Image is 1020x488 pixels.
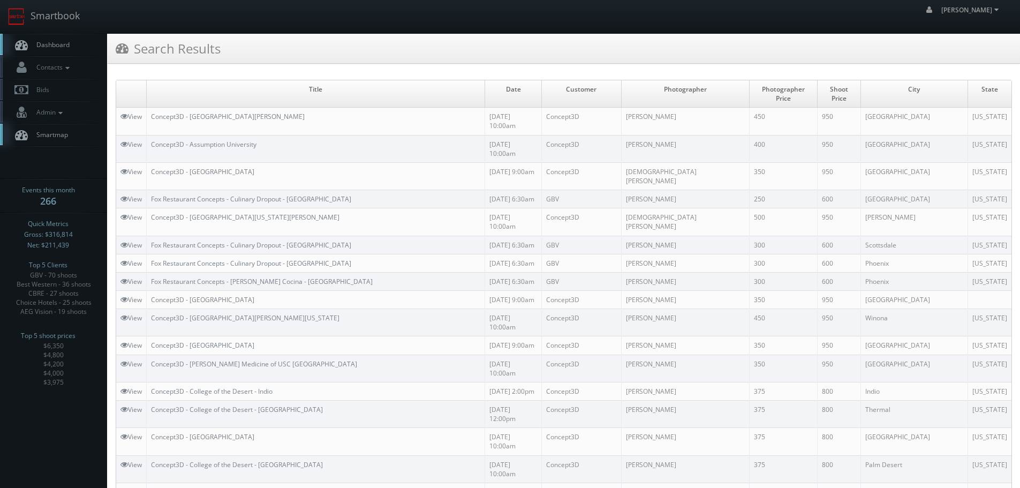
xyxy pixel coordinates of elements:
span: Gross: $316,814 [24,229,73,240]
td: Concept3D [542,336,621,355]
td: 350 [749,355,817,382]
a: Fox Restaurant Concepts - Culinary Dropout - [GEOGRAPHIC_DATA] [151,194,351,204]
td: 600 [817,254,860,272]
span: Dashboard [31,40,70,49]
td: [DATE] 2:00pm [485,382,541,400]
a: View [120,432,142,441]
td: GBV [542,254,621,272]
td: Concept3D [542,309,621,336]
td: [US_STATE] [968,355,1011,382]
td: [GEOGRAPHIC_DATA] [860,290,968,309]
td: 950 [817,208,860,236]
strong: 266 [40,194,56,207]
td: 600 [817,272,860,290]
td: 350 [749,162,817,190]
td: City [860,80,968,108]
a: Concept3D - [GEOGRAPHIC_DATA] [151,295,254,304]
a: Fox Restaurant Concepts - [PERSON_NAME] Cocina - [GEOGRAPHIC_DATA] [151,277,373,286]
td: [GEOGRAPHIC_DATA] [860,428,968,455]
td: [DATE] 10:00am [485,108,541,135]
td: [PERSON_NAME] [621,382,749,400]
td: Phoenix [860,254,968,272]
a: View [120,295,142,304]
a: View [120,277,142,286]
td: Concept3D [542,208,621,236]
td: 950 [817,135,860,162]
h3: Search Results [116,39,221,58]
span: Admin [31,108,65,117]
td: [US_STATE] [968,208,1011,236]
td: 350 [749,336,817,355]
td: 375 [749,382,817,400]
td: [PERSON_NAME] [621,236,749,254]
td: 800 [817,400,860,427]
td: [DATE] 9:00am [485,290,541,309]
td: [DATE] 10:00am [485,455,541,483]
td: [US_STATE] [968,400,1011,427]
td: [US_STATE] [968,162,1011,190]
td: Palm Desert [860,455,968,483]
td: Thermal [860,400,968,427]
a: View [120,213,142,222]
td: [DEMOGRAPHIC_DATA][PERSON_NAME] [621,208,749,236]
td: 375 [749,400,817,427]
a: View [120,112,142,121]
td: [DATE] 6:30am [485,272,541,290]
td: [PERSON_NAME] [621,290,749,309]
td: [PERSON_NAME] [621,336,749,355]
td: 800 [817,455,860,483]
span: Contacts [31,63,72,72]
td: Phoenix [860,272,968,290]
span: [PERSON_NAME] [941,5,1002,14]
a: View [120,167,142,176]
td: Concept3D [542,400,621,427]
a: View [120,140,142,149]
td: [US_STATE] [968,108,1011,135]
td: GBV [542,236,621,254]
td: [DATE] 12:00pm [485,400,541,427]
td: [PERSON_NAME] [621,190,749,208]
a: Concept3D - [GEOGRAPHIC_DATA] [151,432,254,441]
td: [DEMOGRAPHIC_DATA][PERSON_NAME] [621,162,749,190]
a: View [120,341,142,350]
a: Concept3D - Assumption University [151,140,256,149]
td: [PERSON_NAME] [621,135,749,162]
td: Date [485,80,541,108]
td: [PERSON_NAME] [621,355,749,382]
td: [DATE] 10:00am [485,428,541,455]
td: [GEOGRAPHIC_DATA] [860,190,968,208]
td: Indio [860,382,968,400]
td: [PERSON_NAME] [860,208,968,236]
td: [PERSON_NAME] [621,272,749,290]
td: [DATE] 9:00am [485,336,541,355]
td: 500 [749,208,817,236]
td: Concept3D [542,428,621,455]
td: 375 [749,428,817,455]
a: View [120,194,142,204]
a: View [120,387,142,396]
a: View [120,405,142,414]
td: [GEOGRAPHIC_DATA] [860,336,968,355]
td: [GEOGRAPHIC_DATA] [860,355,968,382]
td: 950 [817,336,860,355]
td: 950 [817,309,860,336]
td: 800 [817,428,860,455]
td: 300 [749,272,817,290]
td: Concept3D [542,108,621,135]
td: GBV [542,272,621,290]
a: Concept3D - College of the Desert - [GEOGRAPHIC_DATA] [151,405,323,414]
td: 950 [817,108,860,135]
td: 375 [749,455,817,483]
td: 300 [749,254,817,272]
td: Concept3D [542,355,621,382]
td: Photographer Price [749,80,817,108]
td: [US_STATE] [968,336,1011,355]
span: Events this month [22,185,75,196]
td: [PERSON_NAME] [621,428,749,455]
td: [US_STATE] [968,382,1011,400]
td: [US_STATE] [968,190,1011,208]
a: Concept3D - [GEOGRAPHIC_DATA] [151,167,254,176]
td: 950 [817,290,860,309]
td: [DATE] 10:00am [485,309,541,336]
td: Winona [860,309,968,336]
